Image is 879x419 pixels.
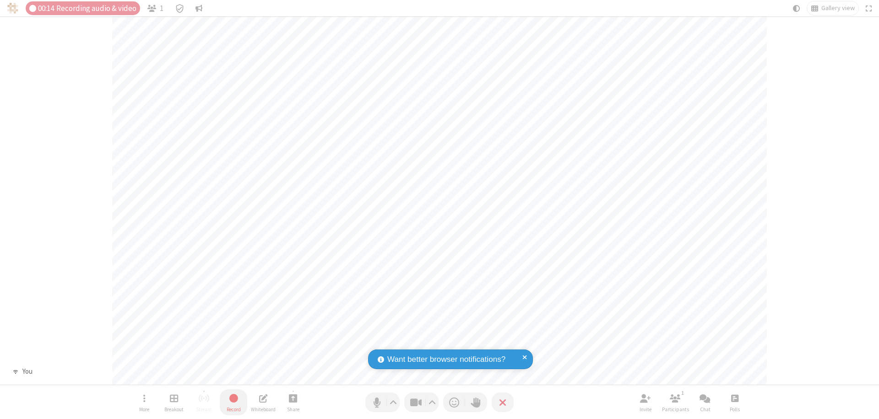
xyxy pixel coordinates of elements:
div: 1 [679,389,687,397]
button: Stop video (⌘+Shift+V) [404,392,439,412]
button: Invite participants (⌘+Shift+I) [632,389,659,415]
div: You [19,366,36,377]
span: Share [287,407,299,412]
button: Change layout [807,1,858,15]
div: Meeting details Encryption enabled [171,1,188,15]
button: Manage Breakout Rooms [160,389,188,415]
button: Open participant list [662,389,689,415]
button: Video setting [426,392,439,412]
button: Fullscreen [862,1,876,15]
img: QA Selenium DO NOT DELETE OR CHANGE [7,3,18,14]
button: End or leave meeting [492,392,514,412]
span: Gallery view [821,5,855,12]
span: Record [227,407,241,412]
button: Open shared whiteboard [250,389,277,415]
span: Polls [730,407,740,412]
button: Conversation [192,1,206,15]
button: Raise hand [465,392,487,412]
span: Invite [640,407,651,412]
button: Unable to start streaming without first stopping recording [190,389,217,415]
button: Stop recording [220,389,247,415]
span: Participants [662,407,689,412]
button: Audio settings [387,392,400,412]
button: Start sharing [279,389,307,415]
span: Recording audio & video [56,4,136,13]
button: Open participant list [144,1,168,15]
button: Open menu [130,389,158,415]
button: Open chat [691,389,719,415]
button: Send a reaction [443,392,465,412]
span: 00:14 [38,4,54,13]
span: Breakout [164,407,184,412]
span: Chat [700,407,711,412]
button: Using system theme [789,1,804,15]
span: Whiteboard [251,407,276,412]
span: Want better browser notifications? [387,354,505,365]
span: More [139,407,149,412]
span: Stream [196,407,212,412]
button: Mute (⌘+Shift+A) [365,392,400,412]
div: Audio & video [26,1,140,15]
span: 1 [160,4,163,13]
button: Open poll [721,389,749,415]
